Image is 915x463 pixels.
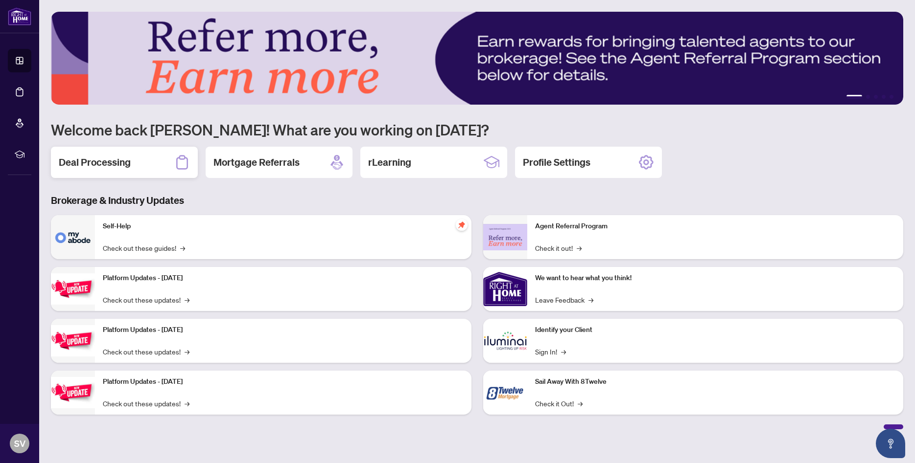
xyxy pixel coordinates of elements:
[103,398,189,409] a: Check out these updates!→
[51,194,903,207] h3: Brokerage & Industry Updates
[535,221,896,232] p: Agent Referral Program
[103,243,185,253] a: Check out these guides!→
[483,267,527,311] img: We want to hear what you think!
[180,243,185,253] span: →
[890,95,893,99] button: 5
[368,155,411,169] h2: rLearning
[103,294,189,305] a: Check out these updates!→
[59,155,131,169] h2: Deal Processing
[8,7,31,25] img: logo
[103,346,189,357] a: Check out these updates!→
[51,120,903,139] h1: Welcome back [PERSON_NAME]! What are you working on [DATE]?
[51,215,95,259] img: Self-Help
[577,243,582,253] span: →
[535,346,566,357] a: Sign In!→
[535,325,896,335] p: Identify your Client
[103,325,464,335] p: Platform Updates - [DATE]
[51,325,95,356] img: Platform Updates - July 8, 2025
[14,437,25,450] span: SV
[882,95,886,99] button: 4
[866,95,870,99] button: 2
[535,243,582,253] a: Check it out!→
[846,95,862,99] button: 1
[535,398,583,409] a: Check it Out!→
[874,95,878,99] button: 3
[535,273,896,284] p: We want to hear what you think!
[51,12,903,105] img: Slide 0
[483,319,527,363] img: Identify your Client
[185,346,189,357] span: →
[213,155,300,169] h2: Mortgage Referrals
[535,376,896,387] p: Sail Away With 8Twelve
[588,294,593,305] span: →
[578,398,583,409] span: →
[185,398,189,409] span: →
[51,273,95,304] img: Platform Updates - July 21, 2025
[185,294,189,305] span: →
[51,377,95,408] img: Platform Updates - June 23, 2025
[523,155,590,169] h2: Profile Settings
[103,376,464,387] p: Platform Updates - [DATE]
[456,219,468,231] span: pushpin
[561,346,566,357] span: →
[483,371,527,415] img: Sail Away With 8Twelve
[876,429,905,458] button: Open asap
[103,273,464,284] p: Platform Updates - [DATE]
[535,294,593,305] a: Leave Feedback→
[103,221,464,232] p: Self-Help
[483,224,527,251] img: Agent Referral Program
